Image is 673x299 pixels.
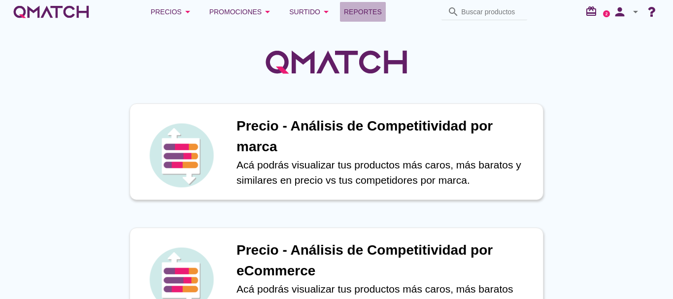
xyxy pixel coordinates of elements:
[603,10,610,17] a: 2
[182,6,194,18] i: arrow_drop_down
[236,157,533,188] p: Acá podrás visualizar tus productos más caros, más baratos y similares en precio vs tus competido...
[447,6,459,18] i: search
[236,116,533,157] h1: Precio - Análisis de Competitividad por marca
[461,4,521,20] input: Buscar productos
[320,6,332,18] i: arrow_drop_down
[610,5,630,19] i: person
[262,6,273,18] i: arrow_drop_down
[263,37,410,87] img: QMatchLogo
[281,2,340,22] button: Surtido
[116,103,557,200] a: iconPrecio - Análisis de Competitividad por marcaAcá podrás visualizar tus productos más caros, m...
[340,2,386,22] a: Reportes
[143,2,202,22] button: Precios
[209,6,274,18] div: Promociones
[12,2,91,22] a: white-qmatch-logo
[147,121,216,190] img: icon
[202,2,282,22] button: Promociones
[289,6,332,18] div: Surtido
[236,240,533,281] h1: Precio - Análisis de Competitividad por eCommerce
[585,5,601,17] i: redeem
[344,6,382,18] span: Reportes
[630,6,641,18] i: arrow_drop_down
[151,6,194,18] div: Precios
[606,11,608,16] text: 2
